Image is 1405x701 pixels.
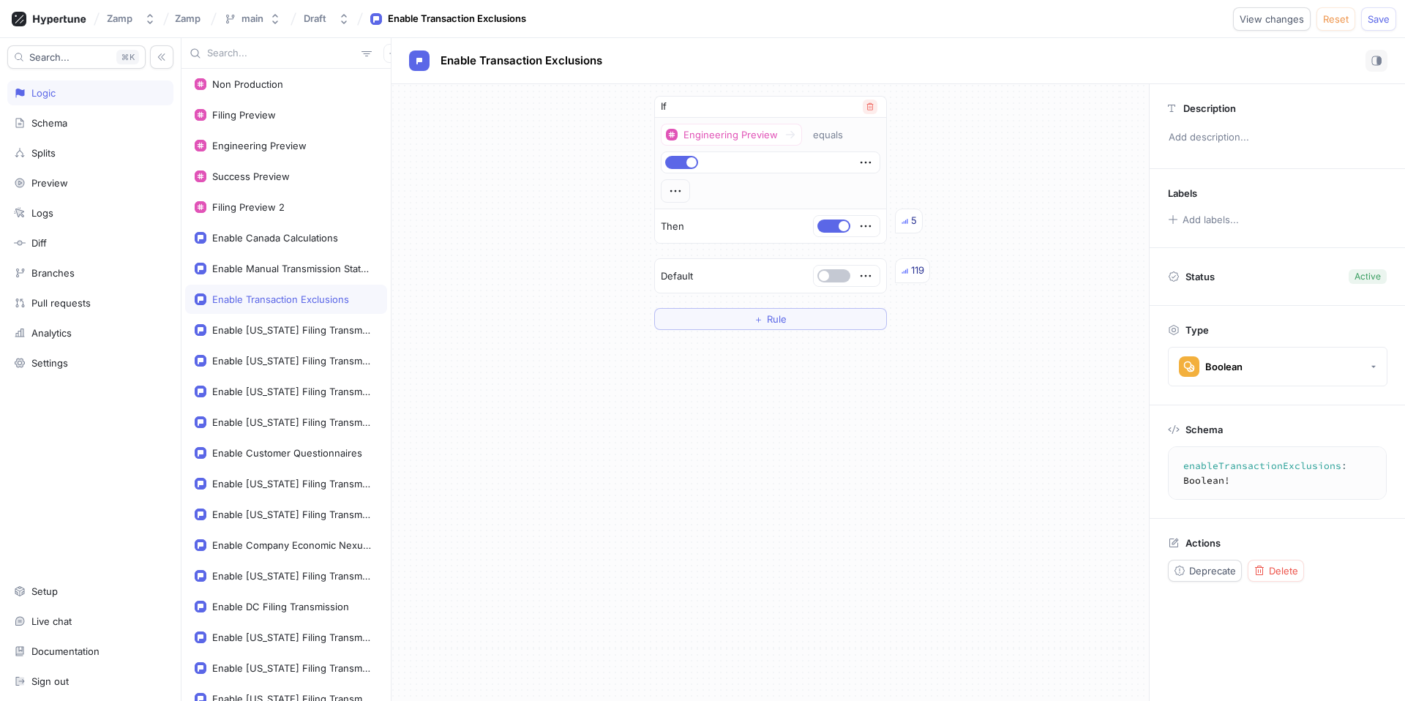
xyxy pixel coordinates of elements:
[1183,102,1236,114] p: Description
[207,46,356,61] input: Search...
[212,324,372,336] div: Enable [US_STATE] Filing Transmission
[31,357,68,369] div: Settings
[806,124,864,146] button: equals
[31,645,100,657] div: Documentation
[31,237,47,249] div: Diff
[31,327,72,339] div: Analytics
[441,55,602,67] span: Enable Transaction Exclusions
[661,100,667,114] p: If
[1361,7,1396,31] button: Save
[116,50,139,64] div: K
[212,631,372,643] div: Enable [US_STATE] Filing Transmission
[31,177,68,189] div: Preview
[1233,7,1311,31] button: View changes
[212,232,338,244] div: Enable Canada Calculations
[212,509,372,520] div: Enable [US_STATE] Filing Transmission
[7,45,146,69] button: Search...K
[31,207,53,219] div: Logs
[212,662,372,674] div: Enable [US_STATE] Filing Transmission
[31,267,75,279] div: Branches
[241,12,263,25] div: main
[683,129,778,141] div: Engineering Preview
[1205,361,1243,373] div: Boolean
[1316,7,1355,31] button: Reset
[1168,347,1387,386] button: Boolean
[1162,125,1393,150] p: Add description...
[1168,187,1197,199] p: Labels
[218,7,287,31] button: main
[212,570,372,582] div: Enable [US_STATE] Filing Transmission
[212,416,372,428] div: Enable [US_STATE] Filing Transmission
[304,12,326,25] div: Draft
[661,220,684,234] p: Then
[31,585,58,597] div: Setup
[1185,537,1221,549] p: Actions
[1248,560,1304,582] button: Delete
[1355,270,1381,283] div: Active
[212,386,372,397] div: Enable [US_STATE] Filing Transmission
[29,53,70,61] span: Search...
[212,201,285,213] div: Filing Preview 2
[101,7,162,31] button: Zamp
[1174,453,1405,493] textarea: enableTransactionExclusions: Boolean!
[212,293,349,305] div: Enable Transaction Exclusions
[661,124,802,146] button: Engineering Preview
[911,263,924,278] div: 119
[212,478,372,490] div: Enable [US_STATE] Filing Transmission
[1185,266,1215,287] p: Status
[107,12,132,25] div: Zamp
[767,315,787,323] span: Rule
[1368,15,1390,23] span: Save
[298,7,356,31] button: Draft
[1168,560,1242,582] button: Deprecate
[212,140,307,151] div: Engineering Preview
[31,675,69,687] div: Sign out
[212,539,372,551] div: Enable Company Economic Nexus Report
[212,447,362,459] div: Enable Customer Questionnaires
[388,12,526,26] div: Enable Transaction Exclusions
[1185,424,1223,435] p: Schema
[1189,566,1236,575] span: Deprecate
[1240,15,1304,23] span: View changes
[212,78,283,90] div: Non Production
[1323,15,1349,23] span: Reset
[31,615,72,627] div: Live chat
[654,308,887,330] button: ＋Rule
[31,87,56,99] div: Logic
[7,639,173,664] a: Documentation
[212,109,276,121] div: Filing Preview
[175,13,201,23] span: Zamp
[212,170,290,182] div: Success Preview
[661,269,693,284] p: Default
[31,147,56,159] div: Splits
[31,117,67,129] div: Schema
[1163,210,1243,229] button: Add labels...
[754,315,763,323] span: ＋
[212,263,372,274] div: Enable Manual Transmission Status Update
[212,601,349,612] div: Enable DC Filing Transmission
[212,355,372,367] div: Enable [US_STATE] Filing Transmission
[1269,566,1298,575] span: Delete
[1185,324,1209,336] p: Type
[911,214,917,228] div: 5
[31,297,91,309] div: Pull requests
[813,129,843,141] div: equals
